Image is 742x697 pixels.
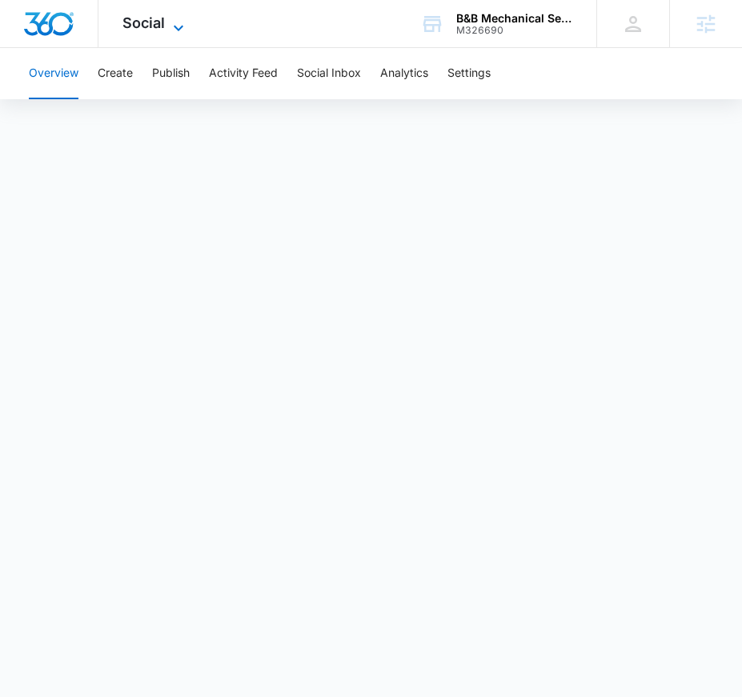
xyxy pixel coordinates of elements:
[122,14,165,31] span: Social
[98,48,133,99] button: Create
[209,48,278,99] button: Activity Feed
[456,12,573,25] div: account name
[380,48,428,99] button: Analytics
[152,48,190,99] button: Publish
[447,48,491,99] button: Settings
[456,25,573,36] div: account id
[297,48,361,99] button: Social Inbox
[29,48,78,99] button: Overview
